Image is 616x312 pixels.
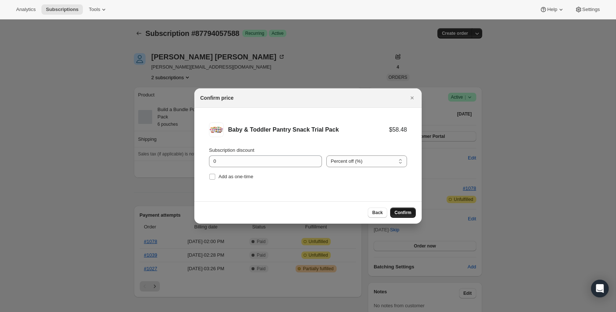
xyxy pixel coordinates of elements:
[591,280,609,297] div: Open Intercom Messenger
[368,208,387,218] button: Back
[395,210,411,216] span: Confirm
[571,4,604,15] button: Settings
[209,147,254,153] span: Subscription discount
[89,7,100,12] span: Tools
[41,4,83,15] button: Subscriptions
[407,93,417,103] button: Close
[200,94,234,102] h2: Confirm price
[16,7,36,12] span: Analytics
[582,7,600,12] span: Settings
[372,210,383,216] span: Back
[84,4,112,15] button: Tools
[12,4,40,15] button: Analytics
[46,7,78,12] span: Subscriptions
[547,7,557,12] span: Help
[219,174,253,179] span: Add as one-time
[228,126,389,133] div: Baby & Toddler Pantry Snack Trial Pack
[390,208,416,218] button: Confirm
[389,126,407,133] div: $58.48
[535,4,569,15] button: Help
